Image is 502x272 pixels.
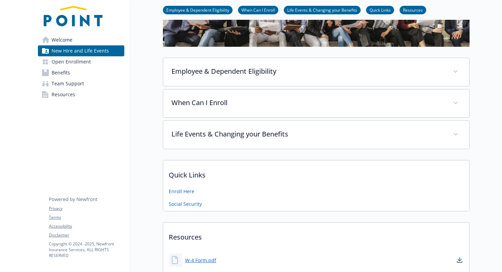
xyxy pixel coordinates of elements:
[400,6,426,13] a: Resources
[49,205,124,212] a: Privacy
[456,256,464,264] a: download document
[52,56,91,67] span: Open Enrollment
[38,56,124,67] a: Open Enrollment
[284,6,361,13] a: Life Events & Changing your Benefits
[171,129,445,139] p: Life Events & Changing your Benefits
[49,223,124,229] a: Accessibility
[366,6,394,13] a: Quick Links
[52,34,72,45] span: Welcome
[238,6,278,13] a: When Can I Enroll
[49,241,124,258] p: Copyright © 2024 - 2025 , Newfront Insurance Services, ALL RIGHTS RESERVED
[171,98,445,108] p: When Can I Enroll
[185,257,216,264] a: W-4 Form.pdf
[38,78,124,89] a: Team Support
[49,232,124,238] a: Disclaimer
[38,67,124,78] a: Benefits
[52,78,84,89] span: Team Support
[171,66,445,76] p: Employee & Dependent Eligibility
[163,58,469,86] div: Employee & Dependent Eligibility
[38,45,124,56] a: New Hire and Life Events
[163,89,469,117] div: When Can I Enroll
[169,200,202,207] a: Social Security
[49,214,124,220] a: Terms
[38,34,124,45] a: Welcome
[52,89,75,100] span: Resources
[52,45,109,56] span: New Hire and Life Events
[163,121,469,149] div: Life Events & Changing your Benefits
[163,223,469,248] p: Resources
[52,67,70,78] span: Benefits
[163,6,233,13] a: Employee & Dependent Eligibility
[38,89,124,100] a: Resources
[169,188,194,195] a: Enroll Here
[163,160,469,186] p: Quick Links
